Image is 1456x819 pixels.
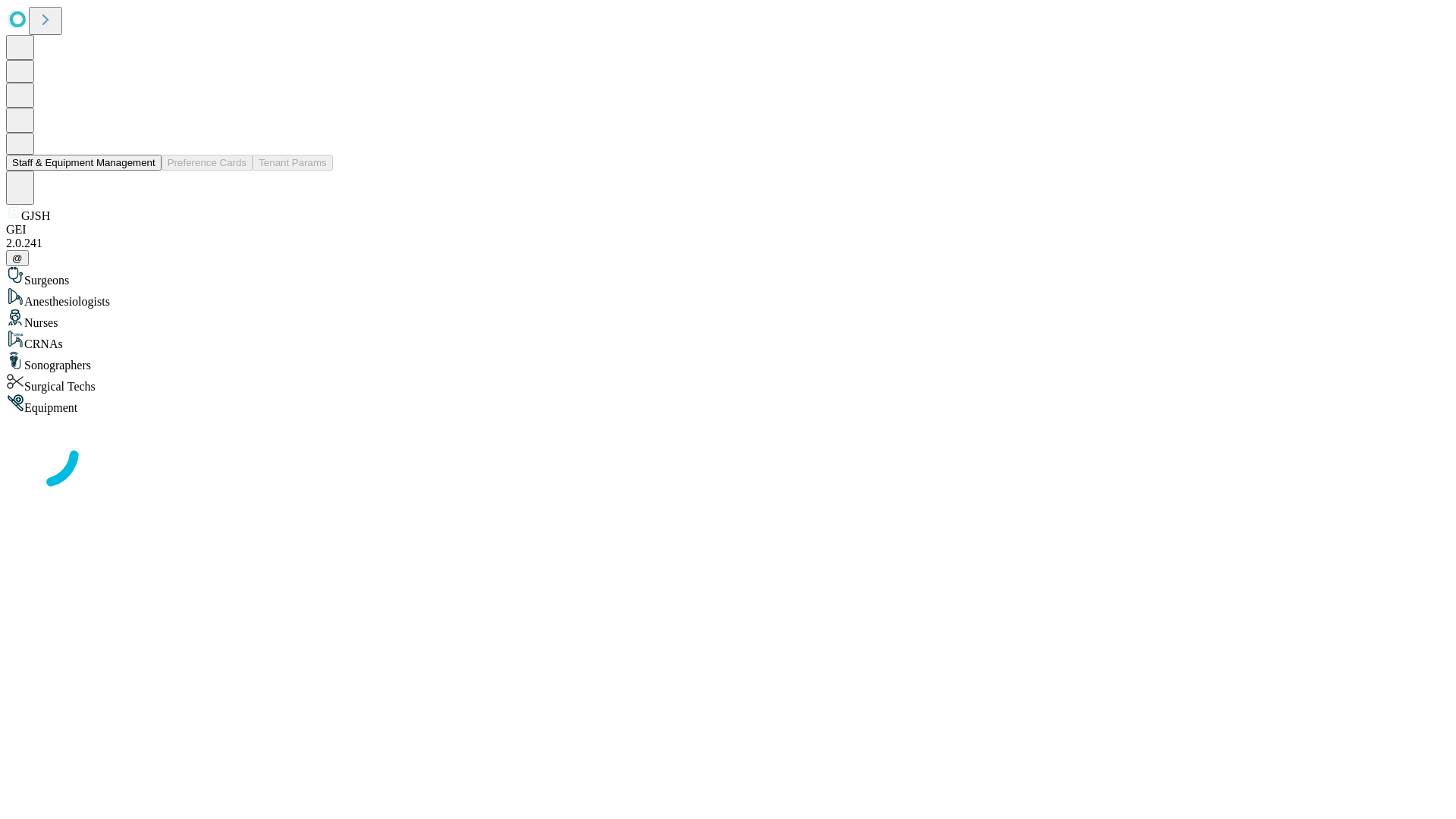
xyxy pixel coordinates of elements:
[162,155,253,171] button: Preference Cards
[6,155,162,171] button: Staff & Equipment Management
[6,250,29,266] button: @
[6,287,1450,309] div: Anesthesiologists
[6,266,1450,287] div: Surgeons
[21,209,50,222] span: GJSH
[6,394,1450,415] div: Equipment
[6,309,1450,330] div: Nurses
[6,223,1450,237] div: GEI
[6,330,1450,351] div: CRNAs
[6,351,1450,372] div: Sonographers
[12,253,23,264] span: @
[6,372,1450,394] div: Surgical Techs
[6,237,1450,250] div: 2.0.241
[253,155,333,171] button: Tenant Params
